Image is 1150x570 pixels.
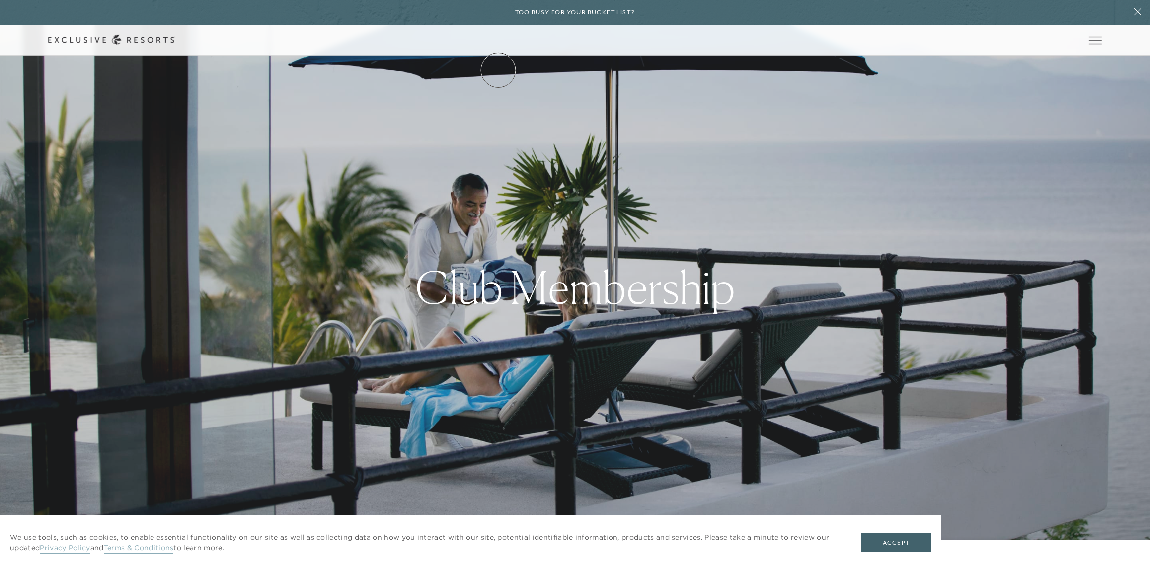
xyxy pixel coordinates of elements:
h1: Club Membership [415,265,735,310]
h6: Too busy for your bucket list? [515,8,635,17]
a: Privacy Policy [40,543,90,554]
button: Accept [861,533,931,552]
button: Open navigation [1089,37,1102,44]
p: We use tools, such as cookies, to enable essential functionality on our site as well as collectin... [10,532,842,553]
a: Terms & Conditions [104,543,174,554]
